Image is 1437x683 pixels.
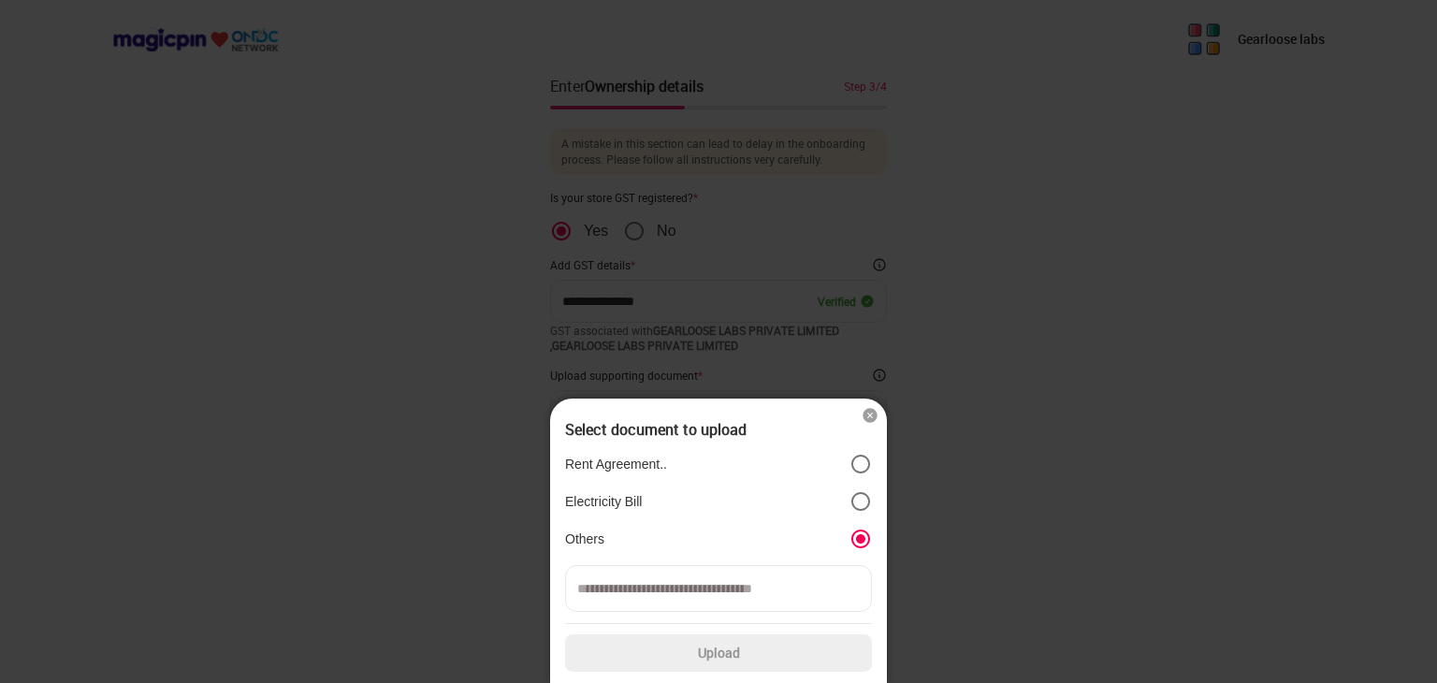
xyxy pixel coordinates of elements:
[861,406,879,425] img: cross_icon.7ade555c.svg
[565,493,642,510] p: Electricity Bill
[565,456,667,472] p: Rent Agreement..
[565,445,872,558] div: position
[565,421,872,438] div: Select document to upload
[565,530,604,547] p: Others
